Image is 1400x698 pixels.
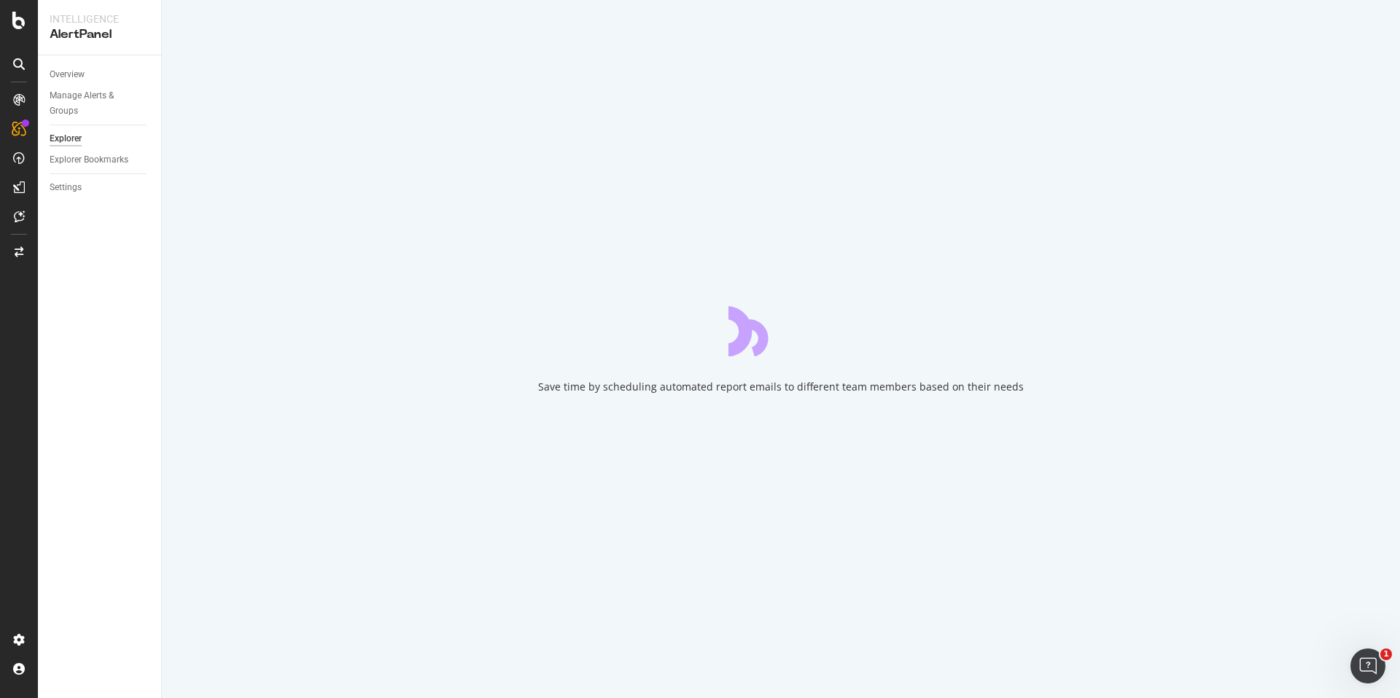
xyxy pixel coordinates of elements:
a: Explorer Bookmarks [50,152,151,168]
div: animation [728,304,833,356]
div: AlertPanel [50,26,149,43]
div: Overview [50,67,85,82]
div: Explorer Bookmarks [50,152,128,168]
div: Settings [50,180,82,195]
span: 1 [1380,648,1392,660]
a: Settings [50,180,151,195]
a: Manage Alerts & Groups [50,88,151,119]
div: Intelligence [50,12,149,26]
iframe: Intercom live chat [1350,648,1385,683]
a: Explorer [50,131,151,146]
div: Manage Alerts & Groups [50,88,137,119]
div: Save time by scheduling automated report emails to different team members based on their needs [538,380,1024,394]
div: Explorer [50,131,82,146]
a: Overview [50,67,151,82]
